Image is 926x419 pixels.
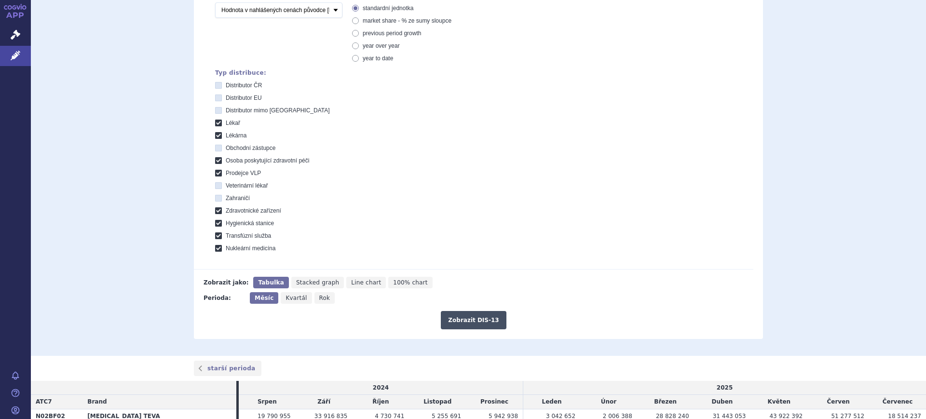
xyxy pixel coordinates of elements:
span: previous period growth [363,30,421,37]
span: Osoba poskytující zdravotní péči [226,157,309,164]
span: 100% chart [393,279,427,286]
td: 2024 [239,381,523,395]
span: Prodejce VLP [226,170,261,176]
td: Leden [523,395,580,409]
span: Transfúzní služba [226,232,271,239]
span: Distributor mimo [GEOGRAPHIC_DATA] [226,107,330,114]
span: Tabulka [258,279,284,286]
td: Květen [750,395,807,409]
span: Brand [87,398,107,405]
span: ATC7 [36,398,52,405]
span: standardní jednotka [363,5,413,12]
span: Měsíc [255,295,273,301]
td: Únor [580,395,637,409]
span: market share - % ze sumy sloupce [363,17,451,24]
span: Obchodní zástupce [226,145,275,151]
div: Perioda: [204,292,245,304]
td: 2025 [523,381,926,395]
span: Lékárna [226,132,246,139]
span: Distributor ČR [226,82,262,89]
div: Typ distribuce: [215,69,753,76]
div: Zobrazit jako: [204,277,248,288]
span: year to date [363,55,393,62]
span: Hygienická stanice [226,220,274,227]
td: Prosinec [466,395,523,409]
span: Line chart [351,279,381,286]
button: Zobrazit DIS-13 [441,311,506,329]
span: Lékař [226,120,240,126]
td: Srpen [239,395,296,409]
td: Červenec [869,395,926,409]
td: Duben [694,395,751,409]
span: Kvartál [286,295,307,301]
td: Červen [807,395,869,409]
td: Říjen [353,395,409,409]
a: starší perioda [194,361,261,376]
span: Veterinární lékař [226,182,268,189]
td: Listopad [409,395,466,409]
span: year over year [363,42,400,49]
span: Distributor EU [226,95,262,101]
span: Zdravotnické zařízení [226,207,281,214]
span: Zahraničí [226,195,250,202]
td: Březen [637,395,694,409]
span: Nukleární medicína [226,245,275,252]
span: Rok [319,295,330,301]
td: Září [296,395,353,409]
span: Stacked graph [296,279,339,286]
